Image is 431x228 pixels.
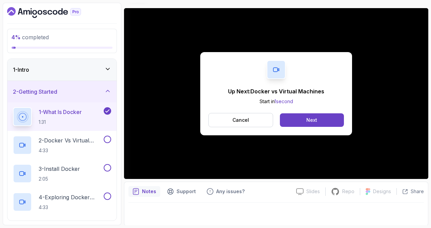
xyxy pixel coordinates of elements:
p: 3 - Install Docker [39,165,80,173]
p: Repo [342,188,354,195]
button: 4-Exploring Docker Desktop4:33 [13,192,111,211]
button: 2-Docker vs Virtual Machines4:33 [13,136,111,155]
p: 1 - What Is Docker [39,108,82,116]
button: Share [396,188,424,195]
span: completed [12,34,49,41]
p: 2:05 [39,176,80,182]
button: 3-Install Docker2:05 [13,164,111,183]
div: Next [306,117,317,123]
button: 1-What Is Docker1:31 [13,107,111,126]
p: Cancel [232,117,249,123]
p: 4:33 [39,204,102,211]
p: Slides [306,188,320,195]
p: 4:33 [39,147,102,154]
p: 1:31 [39,119,82,126]
p: Share [411,188,424,195]
p: Support [177,188,196,195]
button: Feedback button [203,186,249,197]
button: notes button [128,186,160,197]
button: Support button [163,186,200,197]
span: 1 second [274,98,293,104]
button: 1-Intro [7,59,117,81]
button: Next [280,113,344,127]
span: 4 % [12,34,21,41]
p: 4 - Exploring Docker Desktop [39,193,102,201]
p: Designs [373,188,391,195]
h3: 1 - Intro [13,66,29,74]
p: Up Next: Docker vs Virtual Machines [228,87,324,95]
p: Start in [228,98,324,105]
p: Any issues? [216,188,245,195]
button: Cancel [208,113,273,127]
h3: 2 - Getting Started [13,88,57,96]
a: Dashboard [7,7,97,18]
iframe: 1 - What is Docker [124,8,428,179]
button: 2-Getting Started [7,81,117,102]
p: 2 - Docker vs Virtual Machines [39,136,102,144]
p: Notes [142,188,156,195]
